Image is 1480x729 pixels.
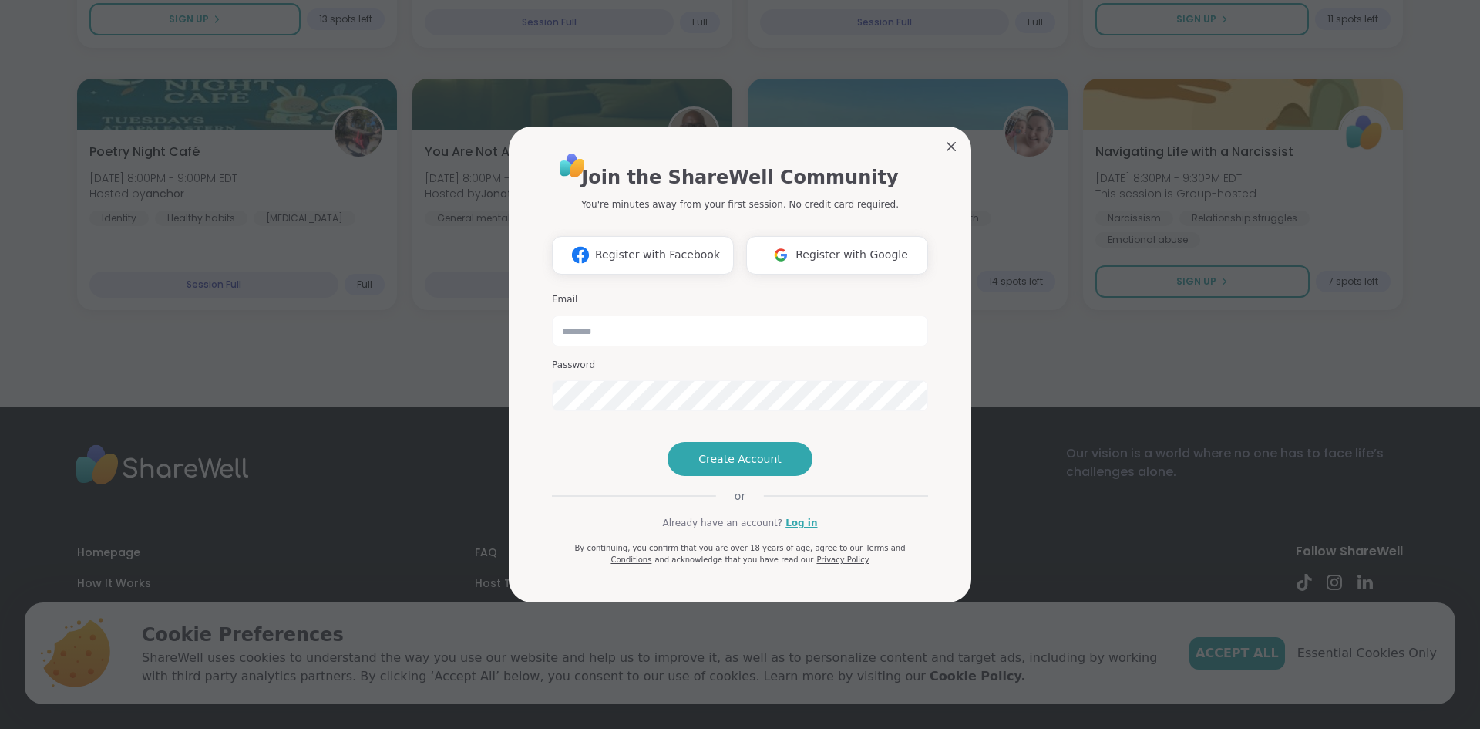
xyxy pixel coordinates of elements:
[746,236,928,275] button: Register with Google
[574,544,863,552] span: By continuing, you confirm that you are over 18 years of age, agree to our
[581,164,898,191] h1: Join the ShareWell Community
[795,247,908,263] span: Register with Google
[816,555,869,564] a: Privacy Policy
[581,197,899,211] p: You're minutes away from your first session. No credit card required.
[555,148,590,183] img: ShareWell Logo
[610,544,905,564] a: Terms and Conditions
[552,359,928,372] h3: Password
[766,241,795,269] img: ShareWell Logomark
[552,236,734,275] button: Register with Facebook
[668,442,812,476] button: Create Account
[785,516,817,530] a: Log in
[566,241,595,269] img: ShareWell Logomark
[595,247,720,263] span: Register with Facebook
[716,488,764,504] span: or
[662,516,782,530] span: Already have an account?
[552,293,928,306] h3: Email
[654,555,813,564] span: and acknowledge that you have read our
[698,451,782,467] span: Create Account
